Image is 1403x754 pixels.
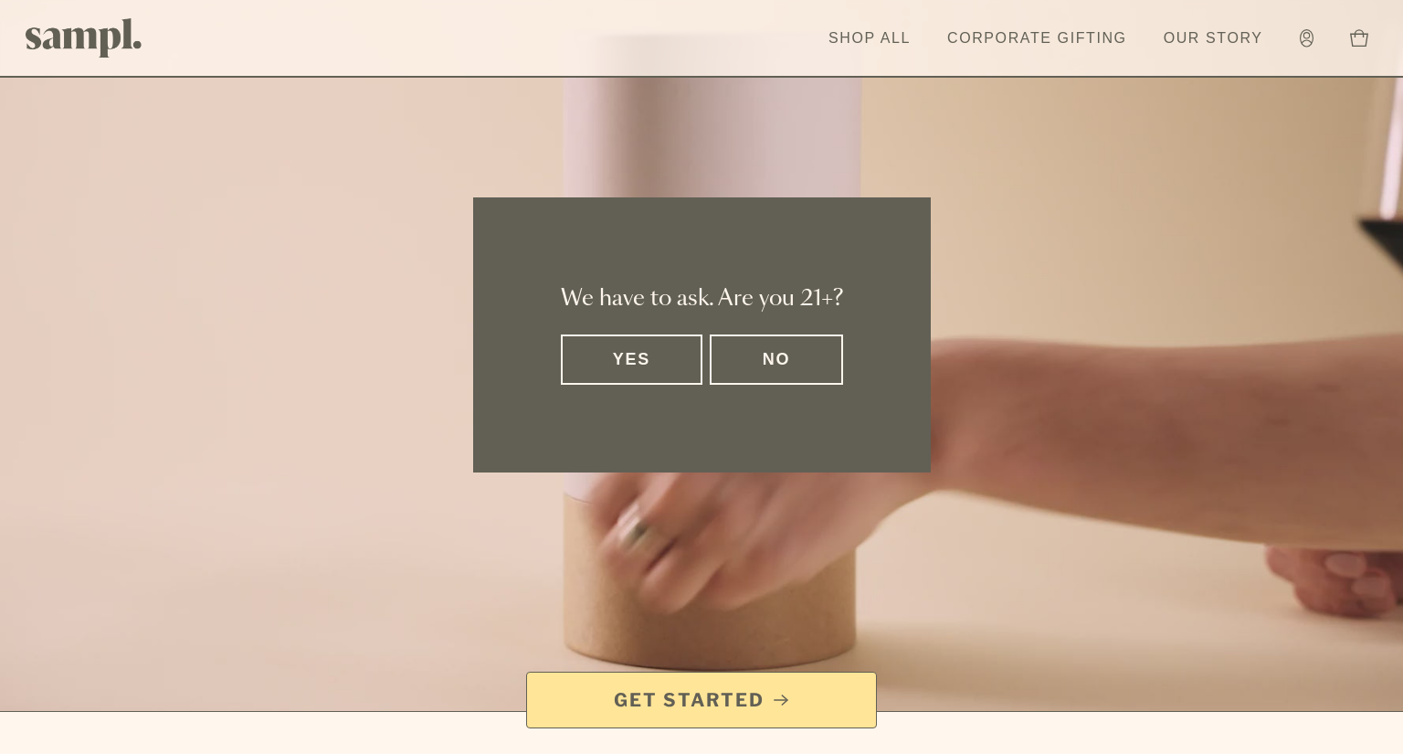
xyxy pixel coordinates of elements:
a: Shop All [819,18,920,58]
a: Corporate Gifting [938,18,1136,58]
a: Get Started [526,672,877,728]
span: Get Started [614,687,765,713]
img: Sampl logo [26,18,142,58]
a: Our Story [1155,18,1272,58]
